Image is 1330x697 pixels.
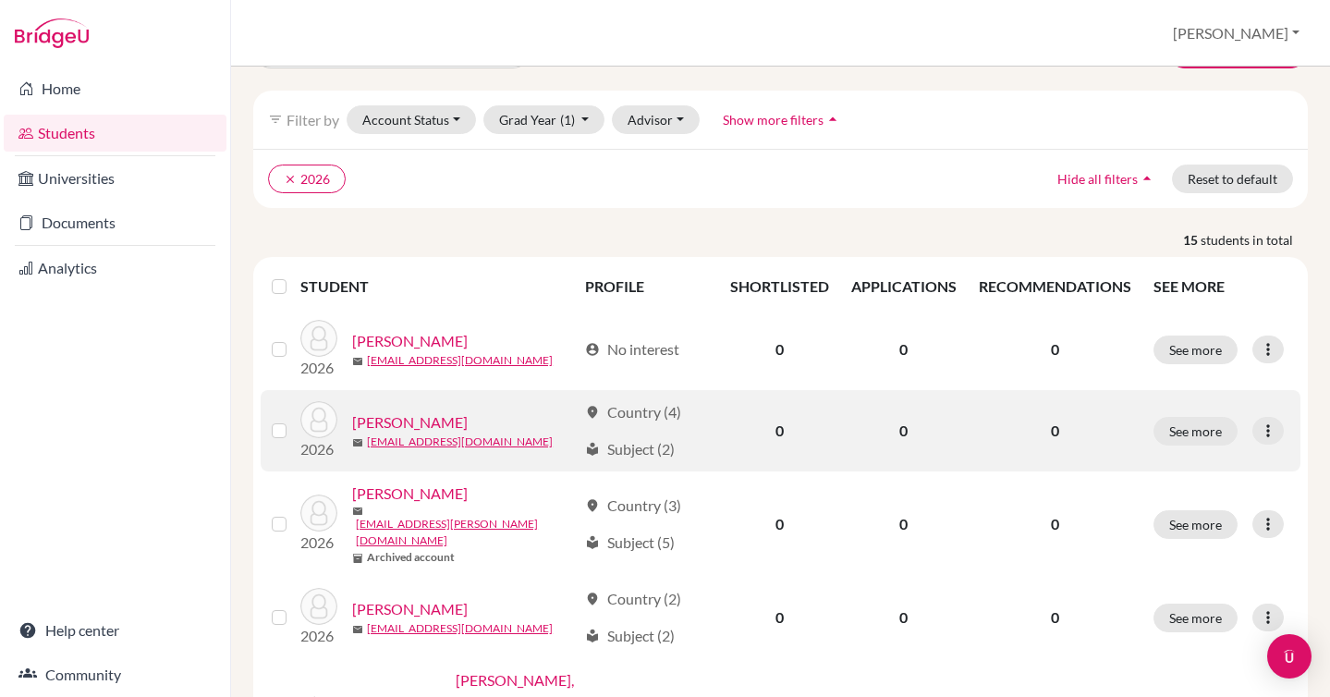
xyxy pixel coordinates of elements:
[352,624,363,635] span: mail
[719,309,840,390] td: 0
[979,420,1131,442] p: 0
[612,105,700,134] button: Advisor
[840,390,968,471] td: 0
[352,598,468,620] a: [PERSON_NAME]
[585,342,600,357] span: account_circle
[1267,634,1312,679] div: Open Intercom Messenger
[284,173,297,186] i: clear
[352,356,363,367] span: mail
[707,105,858,134] button: Show more filtersarrow_drop_up
[4,612,226,649] a: Help center
[352,506,363,517] span: mail
[300,438,337,460] p: 2026
[979,513,1131,535] p: 0
[4,656,226,693] a: Community
[4,160,226,197] a: Universities
[585,592,600,606] span: location_on
[723,112,824,128] span: Show more filters
[979,606,1131,629] p: 0
[719,471,840,577] td: 0
[352,330,468,352] a: [PERSON_NAME]
[968,264,1142,309] th: RECOMMENDATIONS
[268,112,283,127] i: filter_list
[585,401,681,423] div: Country (4)
[824,110,842,128] i: arrow_drop_up
[268,165,346,193] button: clear2026
[585,442,600,457] span: local_library
[585,588,681,610] div: Country (2)
[4,115,226,152] a: Students
[367,620,553,637] a: [EMAIL_ADDRESS][DOMAIN_NAME]
[1153,417,1238,446] button: See more
[585,438,675,460] div: Subject (2)
[367,549,455,566] b: Archived account
[352,411,468,434] a: [PERSON_NAME]
[719,577,840,658] td: 0
[979,338,1131,361] p: 0
[300,264,574,309] th: STUDENT
[300,532,337,554] p: 2026
[585,498,600,513] span: location_on
[1142,264,1300,309] th: SEE MORE
[367,352,553,369] a: [EMAIL_ADDRESS][DOMAIN_NAME]
[300,401,337,438] img: Bilik, Daniil
[300,588,337,625] img: Gilardi, Camilla Anna
[585,625,675,647] div: Subject (2)
[560,112,575,128] span: (1)
[1183,230,1201,250] strong: 15
[287,111,339,128] span: Filter by
[585,338,679,361] div: No interest
[1153,604,1238,632] button: See more
[585,405,600,420] span: location_on
[483,105,605,134] button: Grad Year(1)
[574,264,719,309] th: PROFILE
[4,70,226,107] a: Home
[1138,169,1156,188] i: arrow_drop_up
[585,532,675,554] div: Subject (5)
[300,625,337,647] p: 2026
[840,471,968,577] td: 0
[840,264,968,309] th: APPLICATIONS
[4,204,226,241] a: Documents
[585,535,600,550] span: local_library
[1042,165,1172,193] button: Hide all filtersarrow_drop_up
[585,629,600,643] span: local_library
[300,320,337,357] img: Ageev, Petr
[352,483,468,505] a: [PERSON_NAME]
[367,434,553,450] a: [EMAIL_ADDRESS][DOMAIN_NAME]
[1153,336,1238,364] button: See more
[1165,16,1308,51] button: [PERSON_NAME]
[1201,230,1308,250] span: students in total
[585,495,681,517] div: Country (3)
[347,105,476,134] button: Account Status
[719,264,840,309] th: SHORTLISTED
[300,357,337,379] p: 2026
[840,577,968,658] td: 0
[352,553,363,564] span: inventory_2
[356,516,577,549] a: [EMAIL_ADDRESS][PERSON_NAME][DOMAIN_NAME]
[1172,165,1293,193] button: Reset to default
[4,250,226,287] a: Analytics
[1153,510,1238,539] button: See more
[352,437,363,448] span: mail
[719,390,840,471] td: 0
[840,309,968,390] td: 0
[15,18,89,48] img: Bridge-U
[1057,171,1138,187] span: Hide all filters
[300,495,337,532] img: Dixon, Jasmine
